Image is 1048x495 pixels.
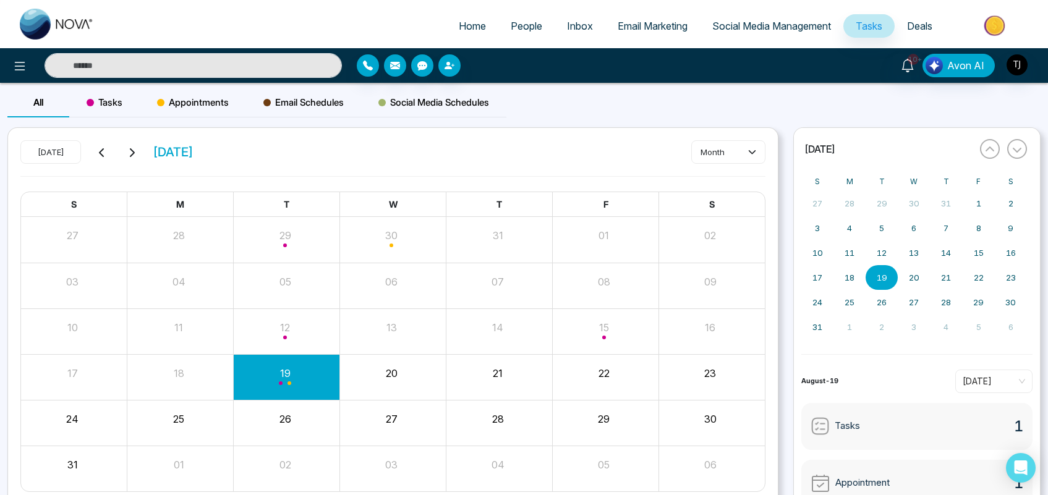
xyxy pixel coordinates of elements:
span: Email Schedules [263,95,344,110]
span: People [511,20,542,32]
span: Deals [907,20,932,32]
span: Email Marketing [618,20,688,32]
abbr: September 5, 2025 [976,322,981,332]
span: F [603,199,608,209]
a: Tasks [843,14,895,38]
button: 31 [67,457,78,472]
abbr: July 27, 2025 [812,198,822,208]
button: September 4, 2025 [930,315,962,339]
span: [DATE] [805,143,835,155]
span: T [496,199,502,209]
button: 03 [385,457,398,472]
button: 27 [386,412,398,426]
span: All [33,96,43,108]
abbr: August 23, 2025 [1006,273,1016,282]
button: 31 [493,228,503,243]
button: 18 [174,366,184,381]
button: 02 [279,457,291,472]
button: 14 [492,320,503,335]
abbr: July 30, 2025 [909,198,919,208]
button: 02 [704,228,716,243]
div: Open Intercom Messenger [1006,453,1036,483]
abbr: Sunday [815,177,820,186]
span: Avon AI [947,58,984,73]
button: September 1, 2025 [833,315,866,339]
abbr: August 25, 2025 [845,297,854,307]
button: August 4, 2025 [833,216,866,240]
button: 28 [173,228,185,243]
button: September 2, 2025 [866,315,898,339]
button: 03 [66,274,79,289]
button: July 30, 2025 [898,191,930,216]
span: Inbox [567,20,593,32]
strong: August-19 [801,376,838,385]
abbr: September 3, 2025 [911,322,916,332]
button: 08 [598,274,610,289]
abbr: July 28, 2025 [845,198,854,208]
abbr: Wednesday [910,177,918,186]
button: 23 [704,366,716,381]
span: [DATE] [153,143,194,161]
abbr: August 8, 2025 [976,223,981,233]
button: August 2, 2025 [995,191,1027,216]
span: M [176,199,184,209]
button: August 14, 2025 [930,240,962,265]
abbr: Friday [976,177,981,186]
abbr: August 10, 2025 [812,248,823,258]
abbr: August 28, 2025 [941,297,951,307]
span: Tasks [856,20,882,32]
span: S [709,199,715,209]
a: People [498,14,555,38]
span: W [389,199,398,209]
button: August 6, 2025 [898,216,930,240]
span: 10+ [908,54,919,65]
button: August 25, 2025 [833,290,866,315]
button: August 22, 2025 [962,265,994,290]
abbr: Monday [846,177,853,186]
span: Social Media Schedules [378,95,489,110]
abbr: Thursday [944,177,949,186]
button: August 16, 2025 [995,240,1027,265]
a: Home [446,14,498,38]
div: Month View [20,192,765,493]
abbr: August 17, 2025 [812,273,822,282]
button: 09 [704,274,717,289]
button: August 9, 2025 [995,216,1027,240]
button: August 8, 2025 [962,216,994,240]
button: August 10, 2025 [801,240,833,265]
abbr: August 15, 2025 [974,248,984,258]
a: Deals [895,14,945,38]
button: August 1, 2025 [962,191,994,216]
abbr: September 4, 2025 [944,322,948,332]
button: 25 [173,412,184,426]
img: Appointment [811,473,830,493]
span: 1 [1014,415,1023,438]
abbr: August 24, 2025 [812,297,822,307]
abbr: August 11, 2025 [845,248,854,258]
button: August 23, 2025 [995,265,1027,290]
img: Lead Flow [926,57,943,74]
button: September 3, 2025 [898,315,930,339]
button: 04 [173,274,185,289]
button: August 27, 2025 [898,290,930,315]
span: Tasks [87,95,122,110]
button: September 5, 2025 [962,315,994,339]
abbr: August 29, 2025 [973,297,984,307]
abbr: August 30, 2025 [1005,297,1016,307]
button: 07 [492,274,504,289]
img: Tasks [811,417,830,436]
abbr: August 6, 2025 [911,223,916,233]
button: August 29, 2025 [962,290,994,315]
button: 22 [599,366,610,381]
img: Nova CRM Logo [20,9,94,40]
button: July 31, 2025 [930,191,962,216]
abbr: August 14, 2025 [941,248,951,258]
abbr: Saturday [1008,177,1013,186]
button: July 28, 2025 [833,191,866,216]
abbr: Tuesday [879,177,885,186]
abbr: August 16, 2025 [1006,248,1016,258]
button: 17 [67,366,78,381]
abbr: August 18, 2025 [845,273,854,282]
span: S [71,199,77,209]
button: August 19, 2025 [866,265,898,290]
